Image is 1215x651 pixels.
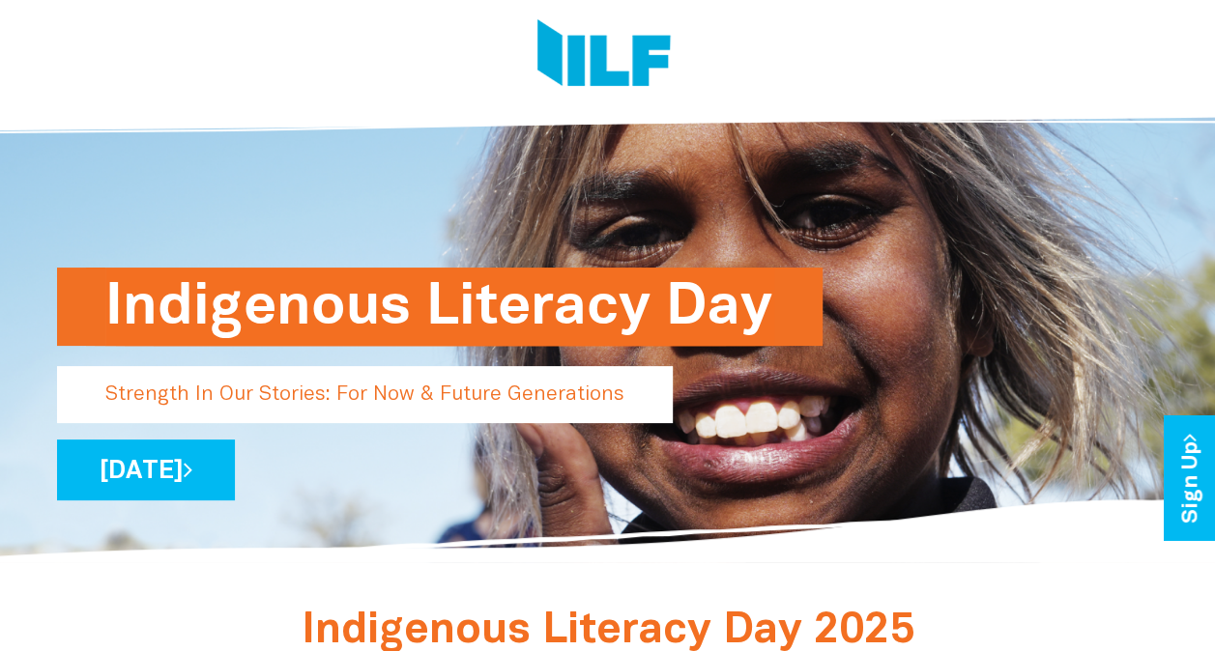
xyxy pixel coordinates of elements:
[302,611,914,651] span: Indigenous Literacy Day 2025
[57,366,673,423] p: Strength In Our Stories: For Now & Future Generations
[105,268,774,346] h1: Indigenous Literacy Day
[57,439,235,500] a: [DATE]
[537,19,671,92] img: Logo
